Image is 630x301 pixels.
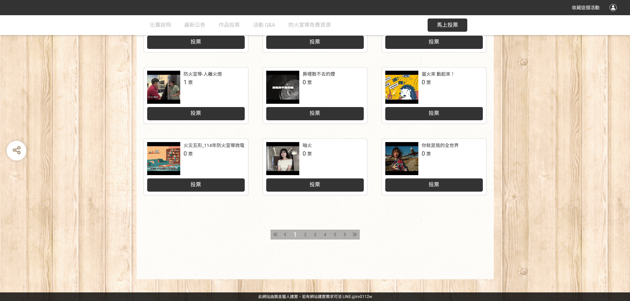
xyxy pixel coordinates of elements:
[258,294,372,299] span: 可洽 LINE:
[288,22,331,28] span: 防火宣導免費資源
[184,79,187,86] span: 1
[303,71,335,78] div: 房裡散不去的煙
[144,67,248,124] a: 防火宣導-人離火熄1票投票
[572,5,600,10] span: 收藏這個活動
[307,80,312,85] span: 票
[219,15,240,35] a: 作品投票
[253,15,275,35] a: 活動 Q&A
[293,231,297,239] span: 1
[188,80,193,85] span: 票
[190,39,201,45] span: 投票
[426,151,431,157] span: 票
[150,22,171,28] span: 比賽說明
[310,181,320,188] span: 投票
[310,39,320,45] span: 投票
[190,181,201,188] span: 投票
[303,142,312,149] div: 暗火
[382,139,486,195] a: 你就是我的全世界0票投票
[314,232,316,237] span: 3
[184,22,205,28] span: 最新公告
[304,232,307,237] span: 2
[334,232,336,237] span: 5
[429,110,439,116] span: 投票
[352,294,372,299] a: @irv0112w
[428,19,467,32] button: 馬上投票
[310,110,320,116] span: 投票
[429,39,439,45] span: 投票
[422,71,455,78] div: 當火來 動起來！
[429,181,439,188] span: 投票
[184,15,205,35] a: 最新公告
[422,150,425,157] span: 0
[188,151,193,157] span: 票
[382,67,486,124] a: 當火來 動起來！0票投票
[263,67,367,124] a: 房裡散不去的煙0票投票
[253,22,275,28] span: 活動 Q&A
[426,80,431,85] span: 票
[303,79,306,86] span: 0
[258,294,334,299] a: 此網站由獎金獵人建置，若有網站建置需求
[324,232,326,237] span: 4
[263,139,367,195] a: 暗火0票投票
[437,22,458,28] span: 馬上投票
[288,15,331,35] a: 防火宣導免費資源
[303,150,306,157] span: 0
[422,79,425,86] span: 0
[307,151,312,157] span: 票
[184,142,268,149] div: 火災五形_114年防火宣導微電影徵選競賽
[184,150,187,157] span: 0
[219,22,240,28] span: 作品投票
[190,110,201,116] span: 投票
[150,15,171,35] a: 比賽說明
[144,139,248,195] a: 火災五形_114年防火宣導微電影徵選競賽0票投票
[184,71,222,78] div: 防火宣導-人離火熄
[422,142,459,149] div: 你就是我的全世界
